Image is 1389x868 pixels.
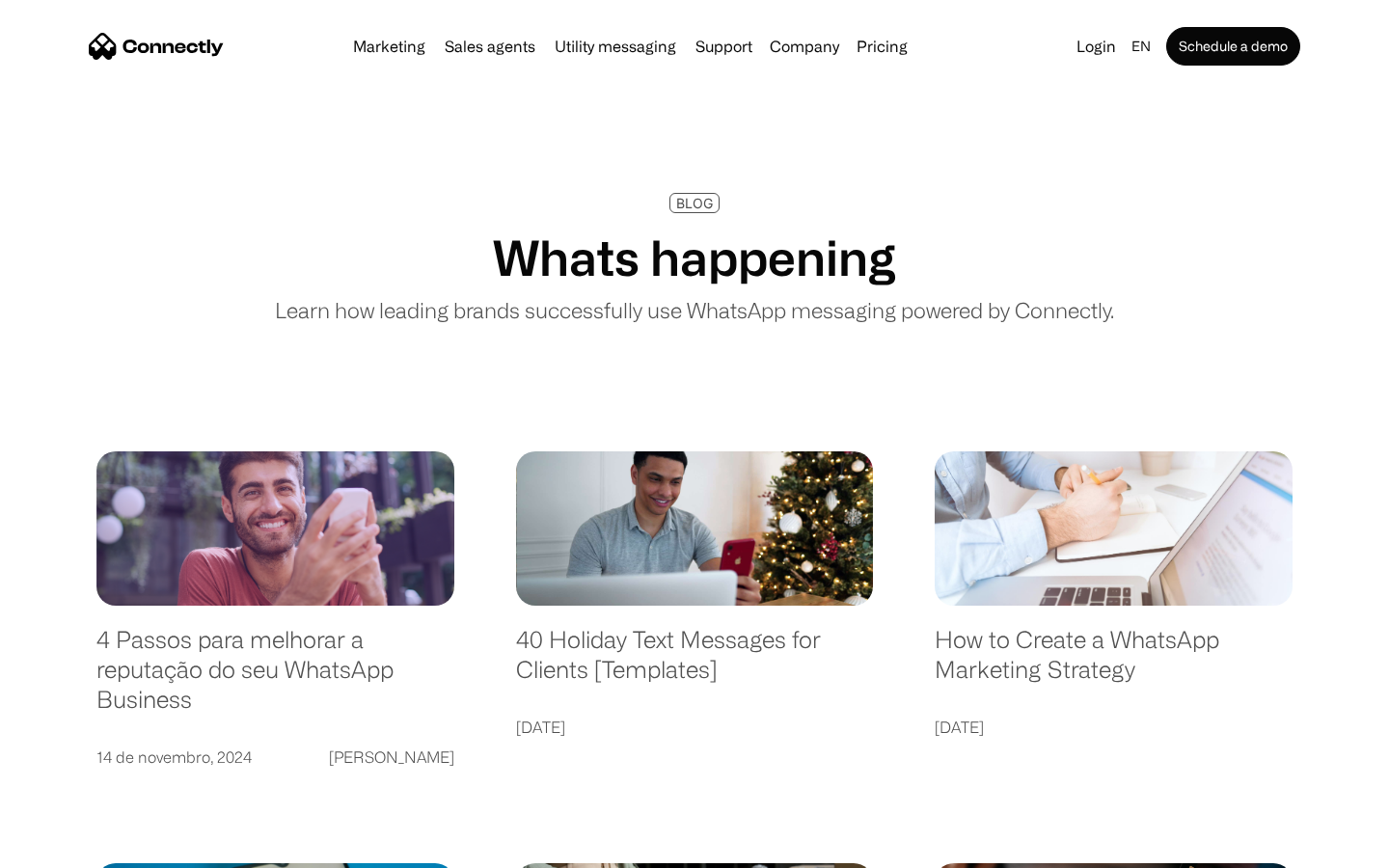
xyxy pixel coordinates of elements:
div: Company [770,33,839,60]
a: How to Create a WhatsApp Marketing Strategy [935,625,1293,703]
div: en [1131,33,1151,60]
div: [PERSON_NAME] [329,744,454,771]
p: Learn how leading brands successfully use WhatsApp messaging powered by Connectly. [275,294,1114,326]
div: [DATE] [516,714,565,741]
div: BLOG [676,196,713,210]
a: Marketing [345,39,433,54]
a: Pricing [849,39,915,54]
aside: Language selected: English [19,834,116,861]
h1: Whats happening [493,229,896,286]
a: Schedule a demo [1166,27,1300,66]
a: Support [688,39,760,54]
a: Login [1069,33,1124,60]
a: 40 Holiday Text Messages for Clients [Templates] [516,625,874,703]
div: 14 de novembro, 2024 [96,744,252,771]
a: Utility messaging [547,39,684,54]
div: [DATE] [935,714,984,741]
a: Sales agents [437,39,543,54]
ul: Language list [39,834,116,861]
a: 4 Passos para melhorar a reputação do seu WhatsApp Business [96,625,454,733]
